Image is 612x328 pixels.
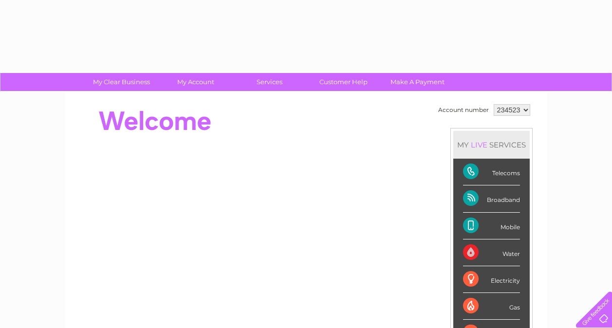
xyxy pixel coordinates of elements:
td: Account number [436,102,491,118]
div: Mobile [463,213,520,239]
div: Telecoms [463,159,520,185]
a: Services [229,73,310,91]
a: Customer Help [303,73,384,91]
div: Water [463,239,520,266]
div: LIVE [469,140,489,149]
a: My Clear Business [81,73,162,91]
div: Gas [463,293,520,320]
div: MY SERVICES [453,131,530,159]
a: Make A Payment [377,73,458,91]
a: My Account [155,73,236,91]
div: Electricity [463,266,520,293]
div: Broadband [463,185,520,212]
